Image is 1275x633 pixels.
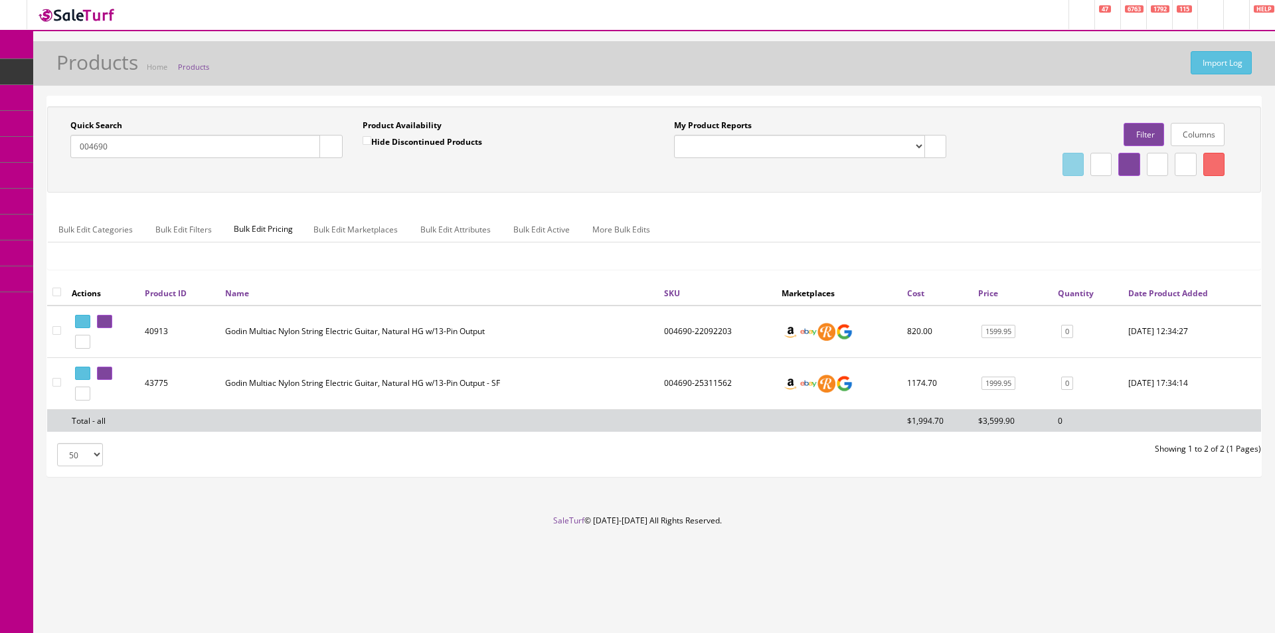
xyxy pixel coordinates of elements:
[1128,288,1208,299] a: Date Product Added
[1124,123,1163,146] a: Filter
[220,306,659,358] td: Godin Multiac Nylon String Electric Guitar, Natural HG w/13-Pin Output
[902,306,973,358] td: 820.00
[582,217,661,242] a: More Bulk Edits
[1123,357,1261,409] td: 2025-09-02 17:34:14
[145,288,187,299] a: Product ID
[800,375,817,393] img: ebay
[659,357,776,409] td: 004690-25311562
[654,443,1271,455] div: Showing 1 to 2 of 2 (1 Pages)
[907,288,924,299] a: Cost
[178,62,209,72] a: Products
[817,323,835,341] img: reverb
[978,288,998,299] a: Price
[973,409,1053,432] td: $3,599.90
[800,323,817,341] img: ebay
[48,217,143,242] a: Bulk Edit Categories
[70,135,320,158] input: Search
[776,281,902,305] th: Marketplaces
[220,357,659,409] td: Godin Multiac Nylon String Electric Guitar, Natural HG w/13-Pin Output - SF
[902,357,973,409] td: 1174.70
[1254,5,1274,13] span: HELP
[303,217,408,242] a: Bulk Edit Marketplaces
[782,323,800,341] img: amazon
[70,120,122,132] label: Quick Search
[66,281,139,305] th: Actions
[1061,325,1073,339] a: 0
[139,306,220,358] td: 40913
[1061,377,1073,391] a: 0
[224,217,303,242] span: Bulk Edit Pricing
[66,409,139,432] td: Total - all
[1123,306,1261,358] td: 2025-01-22 12:34:27
[1125,5,1144,13] span: 6763
[902,409,973,432] td: $1,994.70
[981,325,1015,339] a: 1599.95
[782,375,800,393] img: amazon
[37,6,117,24] img: SaleTurf
[659,306,776,358] td: 004690-22092203
[1099,5,1111,13] span: 47
[363,136,371,145] input: Hide Discontinued Products
[553,515,584,526] a: SaleTurf
[410,217,501,242] a: Bulk Edit Attributes
[363,120,442,132] label: Product Availability
[835,323,853,341] img: google_shopping
[1191,51,1252,74] a: Import Log
[147,62,167,72] a: Home
[981,377,1015,391] a: 1999.95
[1053,409,1123,432] td: 0
[503,217,580,242] a: Bulk Edit Active
[1177,5,1192,13] span: 115
[139,357,220,409] td: 43775
[817,375,835,393] img: reverb
[363,135,482,148] label: Hide Discontinued Products
[145,217,222,242] a: Bulk Edit Filters
[56,51,138,73] h1: Products
[674,120,752,132] label: My Product Reports
[1151,5,1169,13] span: 1792
[225,288,249,299] a: Name
[1058,288,1094,299] a: Quantity
[1171,123,1225,146] a: Columns
[835,375,853,393] img: google_shopping
[664,288,680,299] a: SKU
